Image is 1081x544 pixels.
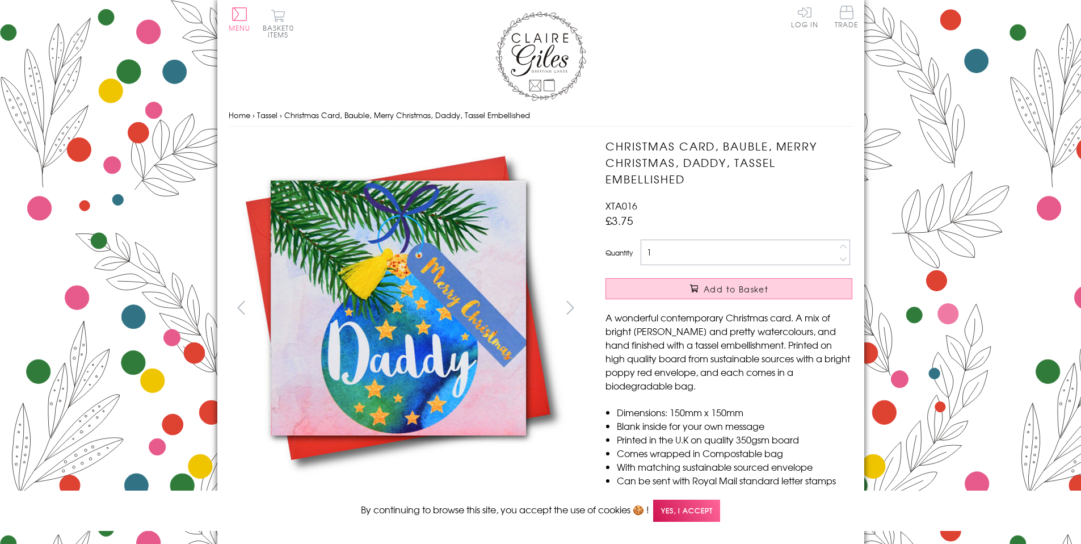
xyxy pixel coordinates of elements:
a: Trade [835,6,859,30]
span: Trade [835,6,859,28]
span: Menu [229,23,251,33]
img: Christmas Card, Bauble, Merry Christmas, Daddy, Tassel Embellished [228,138,569,478]
li: Comes wrapped in Compostable bag [617,446,852,460]
span: £3.75 [605,212,633,228]
h1: Christmas Card, Bauble, Merry Christmas, Daddy, Tassel Embellished [605,138,852,187]
span: Yes, I accept [653,500,720,522]
span: › [280,110,282,120]
img: Christmas Card, Bauble, Merry Christmas, Daddy, Tassel Embellished [583,138,923,479]
span: 0 items [268,23,294,40]
p: A wonderful contemporary Christmas card. A mix of bright [PERSON_NAME] and pretty watercolours, a... [605,311,852,392]
img: Claire Giles Greetings Cards [495,11,586,101]
span: › [253,110,255,120]
li: With matching sustainable sourced envelope [617,460,852,474]
a: Home [229,110,250,120]
nav: breadcrumbs [229,104,853,127]
a: Tassel [257,110,277,120]
li: Printed in the U.K on quality 350gsm board [617,433,852,446]
span: XTA016 [605,199,637,212]
button: Basket0 items [263,9,294,38]
li: Can be sent with Royal Mail standard letter stamps [617,474,852,487]
button: prev [229,295,254,320]
li: Blank inside for your own message [617,419,852,433]
li: Dimensions: 150mm x 150mm [617,405,852,419]
button: Menu [229,7,251,31]
button: Add to Basket [605,278,852,299]
span: Add to Basket [704,283,768,295]
label: Quantity [605,248,633,258]
button: next [557,295,583,320]
span: Christmas Card, Bauble, Merry Christmas, Daddy, Tassel Embellished [284,110,530,120]
a: Log In [791,6,818,28]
